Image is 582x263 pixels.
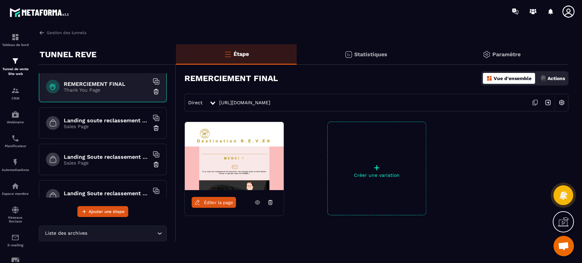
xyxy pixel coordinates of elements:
[2,96,29,100] p: CRM
[11,87,19,95] img: formation
[2,153,29,177] a: automationsautomationsAutomatisations
[494,76,532,81] p: Vue d'ensemble
[204,200,233,205] span: Éditer la page
[11,233,19,242] img: email
[64,160,149,166] p: Sales Page
[77,206,128,217] button: Ajouter une étape
[2,168,29,172] p: Automatisations
[89,230,155,237] input: Search for option
[39,226,167,241] div: Search for option
[11,182,19,190] img: automations
[64,87,149,93] p: Thank You Page
[11,158,19,166] img: automations
[234,51,249,57] p: Étape
[328,172,426,178] p: Créer une variation
[192,197,236,208] a: Éditer la page
[2,228,29,252] a: emailemailE-mailing
[184,74,278,83] h3: REMERCIEMENT FINAL
[153,88,160,95] img: trash
[2,201,29,228] a: social-networksocial-networkRéseaux Sociaux
[11,134,19,142] img: scheduler
[2,144,29,148] p: Planificateur
[2,28,29,52] a: formationformationTableau de bord
[2,67,29,76] p: Tunnel de vente Site web
[328,163,426,172] p: +
[2,81,29,105] a: formationformationCRM
[43,230,89,237] span: Liste des archives
[64,124,149,129] p: Sales Page
[548,76,565,81] p: Actions
[188,100,203,105] span: Direct
[486,75,492,81] img: dashboard-orange.40269519.svg
[2,105,29,129] a: automationsautomationsWebinaire
[2,216,29,223] p: Réseaux Sociaux
[541,96,554,109] img: arrow-next.bcc2205e.svg
[2,43,29,47] p: Tableau de bord
[553,236,574,256] div: Ouvrir le chat
[153,161,160,168] img: trash
[64,197,149,202] p: Sales Page
[354,51,387,58] p: Statistiques
[555,96,568,109] img: setting-w.858f3a88.svg
[492,51,521,58] p: Paramètre
[11,33,19,41] img: formation
[2,129,29,153] a: schedulerschedulerPlanificateur
[2,192,29,196] p: Espace membre
[40,48,96,61] p: TUNNEL REVE
[10,6,71,19] img: logo
[344,50,353,59] img: stats.20deebd0.svg
[64,154,149,160] h6: Landing Soute reclassement Eco paiement
[64,190,149,197] h6: Landing Soute reclassement Business paiement
[2,120,29,124] p: Webinaire
[219,100,270,105] a: [URL][DOMAIN_NAME]
[64,81,149,87] h6: REMERCIEMENT FINAL
[224,50,232,58] img: bars-o.4a397970.svg
[540,75,546,81] img: actions.d6e523a2.png
[11,206,19,214] img: social-network
[11,57,19,65] img: formation
[39,30,45,36] img: arrow
[153,125,160,131] img: trash
[185,122,284,190] img: image
[2,52,29,81] a: formationformationTunnel de vente Site web
[2,177,29,201] a: automationsautomationsEspace membre
[2,243,29,247] p: E-mailing
[39,30,86,36] a: Gestion des tunnels
[89,208,124,215] span: Ajouter une étape
[11,110,19,119] img: automations
[64,117,149,124] h6: Landing soute reclassement choix
[482,50,491,59] img: setting-gr.5f69749f.svg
